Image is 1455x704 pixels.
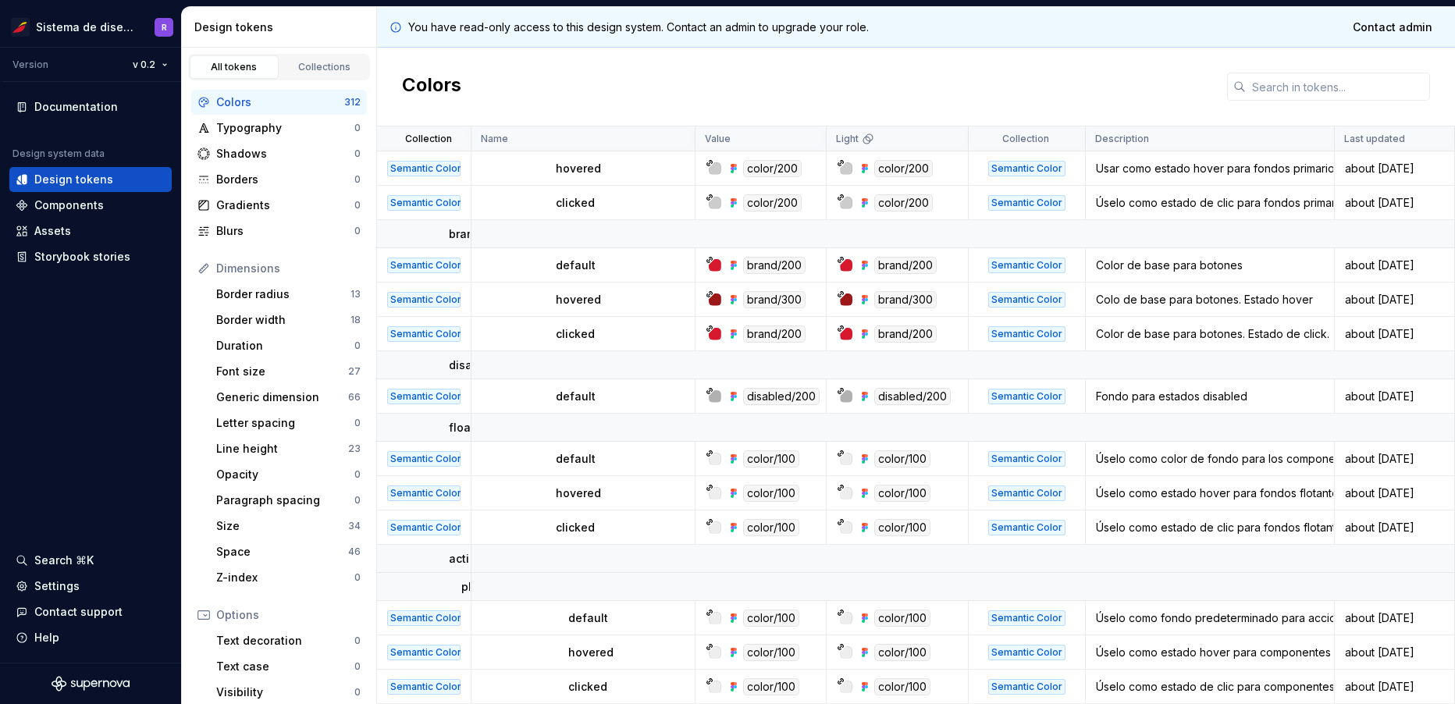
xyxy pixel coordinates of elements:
[556,326,595,342] p: clicked
[216,415,354,431] div: Letter spacing
[402,73,461,101] h2: Colors
[1087,161,1333,176] div: Usar como estado hover para fondos primarios.
[216,607,361,623] div: Options
[216,338,354,354] div: Duration
[988,645,1065,660] div: Semantic Color
[216,364,348,379] div: Font size
[12,148,105,160] div: Design system data
[405,133,452,145] p: Collection
[354,340,361,352] div: 0
[34,197,104,213] div: Components
[1087,645,1333,660] div: Úselo como estado hover para componentes que utilizan el fondo por defecto de la acción plain.
[556,451,596,467] p: default
[387,485,461,501] div: Semantic Color
[387,610,461,626] div: Semantic Color
[387,645,461,660] div: Semantic Color
[874,160,933,177] div: color/200
[210,462,367,487] a: Opacity0
[874,291,937,308] div: brand/300
[354,660,361,673] div: 0
[210,436,367,461] a: Line height23
[210,385,367,410] a: Generic dimension66
[1336,485,1453,501] div: about [DATE]
[387,389,461,404] div: Semantic Color
[354,635,361,647] div: 0
[568,610,608,626] p: default
[34,172,113,187] div: Design tokens
[216,467,354,482] div: Opacity
[216,441,348,457] div: Line height
[348,546,361,558] div: 46
[216,94,344,110] div: Colors
[1336,258,1453,273] div: about [DATE]
[461,579,489,595] p: plain
[354,468,361,481] div: 0
[216,172,354,187] div: Borders
[988,292,1065,308] div: Semantic Color
[354,122,361,134] div: 0
[9,599,172,624] button: Contact support
[9,219,172,244] a: Assets
[743,291,806,308] div: brand/300
[9,244,172,269] a: Storybook stories
[210,308,367,332] a: Border width18
[210,565,367,590] a: Z-index0
[568,679,607,695] p: clicked
[36,20,136,35] div: Sistema de diseño Iberia
[210,539,367,564] a: Space46
[210,488,367,513] a: Paragraph spacing0
[874,194,933,212] div: color/200
[387,292,461,308] div: Semantic Color
[354,417,361,429] div: 0
[449,357,496,373] p: disabled
[449,420,492,436] p: floating
[216,659,354,674] div: Text case
[743,160,802,177] div: color/200
[874,257,937,274] div: brand/200
[348,520,361,532] div: 34
[216,120,354,136] div: Typography
[874,610,930,627] div: color/100
[216,389,348,405] div: Generic dimension
[874,485,930,502] div: color/100
[387,326,461,342] div: Semantic Color
[743,388,820,405] div: disabled/200
[1336,520,1453,535] div: about [DATE]
[3,10,178,44] button: Sistema de diseño IberiaR
[874,388,951,405] div: disabled/200
[1087,326,1333,342] div: Color de base para botones. Estado de click.
[449,226,481,242] p: brand
[743,678,799,695] div: color/100
[9,548,172,573] button: Search ⌘K
[34,553,94,568] div: Search ⌘K
[1343,13,1443,41] a: Contact admin
[743,519,799,536] div: color/100
[34,630,59,645] div: Help
[387,161,461,176] div: Semantic Color
[11,18,30,37] img: 55604660-494d-44a9-beb2-692398e9940a.png
[348,391,361,404] div: 66
[387,195,461,211] div: Semantic Color
[874,644,930,661] div: color/100
[1336,389,1453,404] div: about [DATE]
[354,199,361,212] div: 0
[34,99,118,115] div: Documentation
[1002,133,1049,145] p: Collection
[836,133,859,145] p: Light
[1336,451,1453,467] div: about [DATE]
[1087,389,1333,404] div: Fondo para estados disabled
[1353,20,1432,35] span: Contact admin
[408,20,869,35] p: You have read-only access to this design system. Contact an admin to upgrade your role.
[1087,451,1333,467] div: Úselo como color de fondo para los componentes que aparecen sobre otro contenido, como alertas de...
[556,520,595,535] p: clicked
[354,494,361,507] div: 0
[344,96,361,108] div: 312
[9,193,172,218] a: Components
[705,133,731,145] p: Value
[988,326,1065,342] div: Semantic Color
[1344,133,1405,145] p: Last updated
[743,610,799,627] div: color/100
[874,519,930,536] div: color/100
[195,61,273,73] div: All tokens
[988,451,1065,467] div: Semantic Color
